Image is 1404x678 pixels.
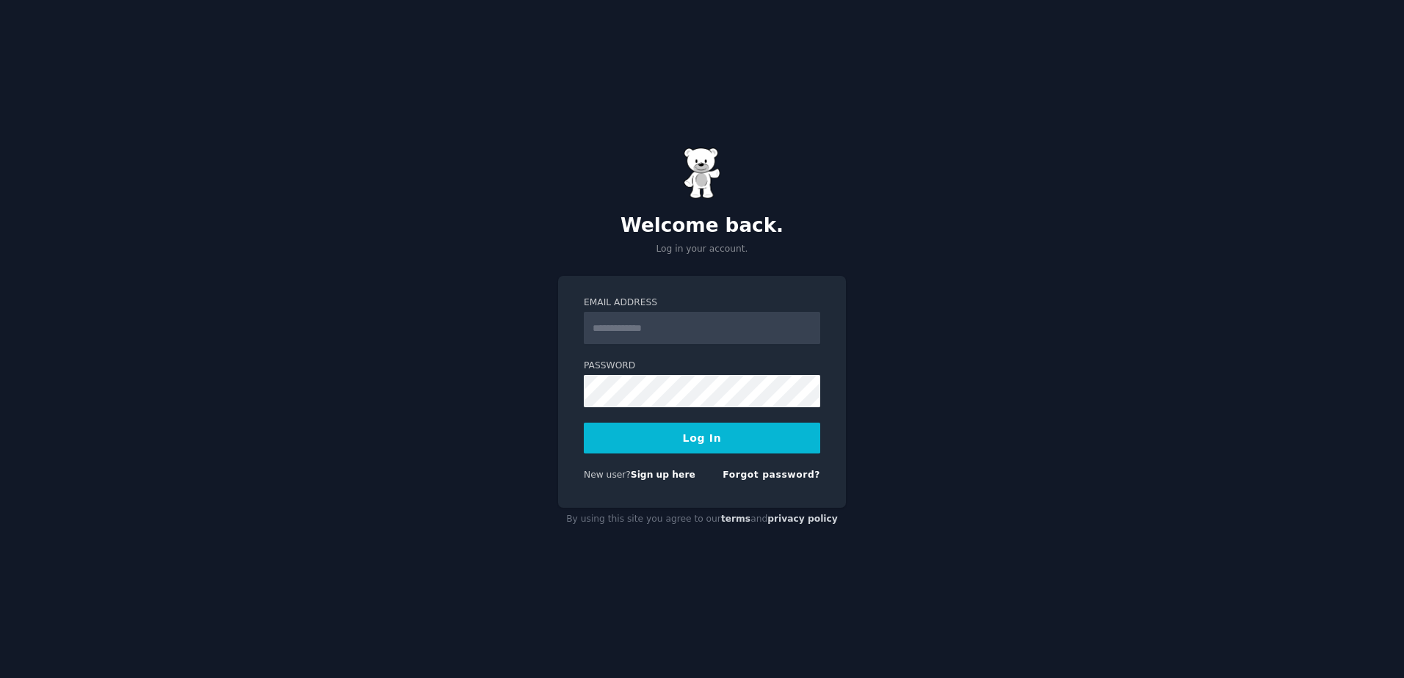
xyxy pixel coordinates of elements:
label: Email Address [584,296,820,310]
h2: Welcome back. [558,214,846,238]
span: New user? [584,470,631,480]
a: privacy policy [767,514,838,524]
a: Sign up here [631,470,695,480]
a: terms [721,514,750,524]
label: Password [584,360,820,373]
div: By using this site you agree to our and [558,508,846,531]
button: Log In [584,423,820,453]
img: Gummy Bear [684,147,720,199]
a: Forgot password? [723,470,820,480]
p: Log in your account. [558,243,846,256]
